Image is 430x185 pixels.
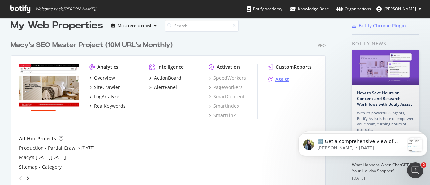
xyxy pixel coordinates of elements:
div: My Web Properties [11,19,103,32]
div: angle-left [16,173,25,184]
a: Assist [268,76,289,83]
a: Botify Chrome Plugin [352,22,406,29]
div: angle-right [25,175,30,182]
a: Production - Partial Crawl [19,145,77,151]
input: Search [165,20,239,32]
div: CustomReports [276,64,312,71]
a: Sitemap - Category [19,164,62,170]
a: RealKeywords [89,103,126,109]
div: AlertPanel [154,84,177,91]
div: [DATE] [352,175,419,181]
a: SpeedWorkers [209,75,246,81]
div: Activation [217,64,240,71]
img: www.macys.com [19,64,79,111]
span: 2 [421,162,426,168]
div: Organizations [336,6,371,12]
a: What Happens When ChatGPT Is Your Holiday Shopper? [352,162,413,174]
img: How to Save Hours on Content and Research Workflows with Botify Assist [352,50,419,85]
iframe: Intercom live chat [407,162,423,178]
a: LogAnalyzer [89,93,121,100]
button: Most recent crawl [109,20,159,31]
div: Analytics [97,64,118,71]
a: How to Save Hours on Content and Research Workflows with Botify Assist [357,90,412,107]
div: LogAnalyzer [94,93,121,100]
div: SiteCrawler [94,84,120,91]
div: ActionBoard [154,75,181,81]
iframe: Intercom notifications message [296,120,430,167]
a: [DATE] [81,145,94,151]
div: Knowledge Base [290,6,329,12]
a: SmartContent [209,93,245,100]
a: CustomReports [268,64,312,71]
a: Overview [89,75,115,81]
div: Pro [318,43,326,48]
div: Botify Academy [247,6,282,12]
div: Overview [94,75,115,81]
div: Macy's SEO Master Project (10M URL's Monthly) [11,40,173,50]
span: Corinne Tynan [384,6,416,12]
a: ActionBoard [149,75,181,81]
a: AlertPanel [149,84,177,91]
div: Assist [275,76,289,83]
a: SiteCrawler [89,84,120,91]
div: With its powerful AI agents, Botify Assist is here to empower your team, turning hours of manual… [357,110,414,132]
span: Welcome back, [PERSON_NAME] ! [35,6,96,12]
button: [PERSON_NAME] [371,4,427,14]
a: PageWorkers [209,84,243,91]
a: Macy's [DATE][DATE] [19,154,66,161]
div: Ad-Hoc Projects [19,135,56,142]
div: Botify Chrome Plugin [359,22,406,29]
div: Most recent crawl [118,24,151,28]
a: Macy's SEO Master Project (10M URL's Monthly) [11,40,175,50]
div: Botify news [352,40,419,47]
div: Intelligence [157,64,184,71]
a: SmartLink [209,112,236,119]
a: SmartIndex [209,103,239,109]
div: RealKeywords [94,103,126,109]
